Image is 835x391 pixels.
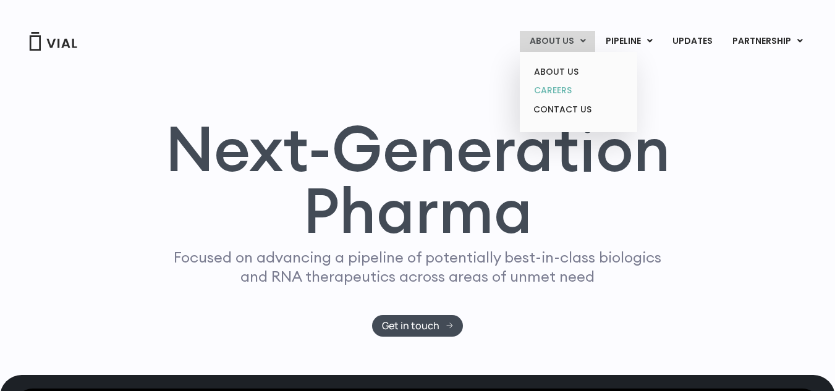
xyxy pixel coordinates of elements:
[150,117,685,242] h1: Next-Generation Pharma
[520,31,595,52] a: ABOUT USMenu Toggle
[524,100,632,120] a: CONTACT US
[28,32,78,51] img: Vial Logo
[382,321,439,330] span: Get in touch
[524,81,632,100] a: CAREERS
[723,31,813,52] a: PARTNERSHIPMenu Toggle
[372,315,463,337] a: Get in touch
[524,62,632,82] a: ABOUT US
[596,31,662,52] a: PIPELINEMenu Toggle
[169,248,667,286] p: Focused on advancing a pipeline of potentially best-in-class biologics and RNA therapeutics acros...
[663,31,722,52] a: UPDATES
